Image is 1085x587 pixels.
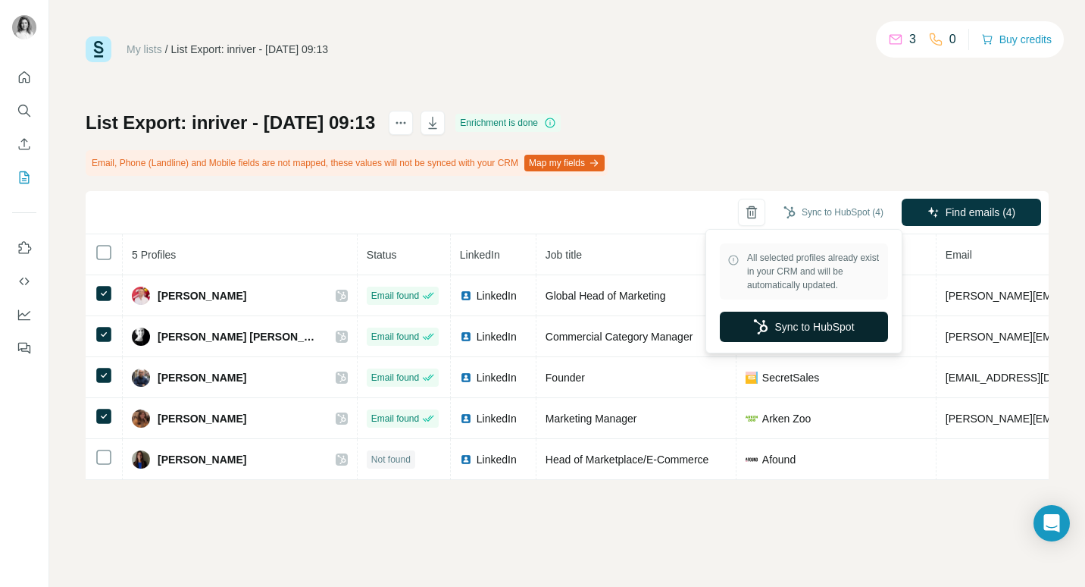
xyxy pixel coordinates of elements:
[12,97,36,124] button: Search
[460,331,472,343] img: LinkedIn logo
[132,369,150,387] img: Avatar
[720,312,888,342] button: Sync to HubSpot
[371,289,419,303] span: Email found
[389,111,413,135] button: actions
[762,411,811,426] span: Arken Zoo
[158,370,246,385] span: [PERSON_NAME]
[460,413,472,425] img: LinkedIn logo
[132,328,150,346] img: Avatar
[12,234,36,262] button: Use Surfe on LinkedIn
[762,452,796,467] span: Afound
[460,249,500,261] span: LinkedIn
[546,372,585,384] span: Founder
[949,30,956,49] p: 0
[132,450,150,469] img: Avatar
[12,301,36,328] button: Dashboard
[132,287,150,305] img: Avatar
[477,329,517,344] span: LinkedIn
[158,329,320,344] span: [PERSON_NAME] [PERSON_NAME]
[762,370,819,385] span: SecretSales
[477,288,517,303] span: LinkedIn
[746,372,758,384] img: company-logo
[367,249,397,261] span: Status
[546,331,693,343] span: Commercial Category Manager
[902,199,1041,226] button: Find emails (4)
[127,43,162,55] a: My lists
[746,413,758,425] img: company-logo
[477,452,517,467] span: LinkedIn
[455,114,561,132] div: Enrichment is done
[132,410,150,428] img: Avatar
[460,454,472,466] img: LinkedIn logo
[158,288,246,303] span: [PERSON_NAME]
[546,290,666,302] span: Global Head of Marketing
[773,201,894,224] button: Sync to HubSpot (4)
[12,130,36,158] button: Enrich CSV
[477,411,517,426] span: LinkedIn
[165,42,168,57] li: /
[12,334,36,362] button: Feedback
[546,454,709,466] span: Head of Marketplace/E-Commerce
[12,164,36,191] button: My lists
[746,454,758,466] img: company-logo
[371,412,419,425] span: Email found
[909,30,916,49] p: 3
[371,371,419,385] span: Email found
[171,42,328,57] div: List Export: inriver - [DATE] 09:13
[981,29,1052,50] button: Buy credits
[460,290,472,302] img: LinkedIn logo
[946,205,1016,220] span: Find emails (4)
[158,411,246,426] span: [PERSON_NAME]
[524,155,605,171] button: Map my fields
[86,111,375,135] h1: List Export: inriver - [DATE] 09:13
[12,64,36,91] button: Quick start
[12,268,36,295] button: Use Surfe API
[1033,505,1070,541] div: Open Intercom Messenger
[946,249,972,261] span: Email
[460,372,472,384] img: LinkedIn logo
[371,330,419,344] span: Email found
[546,413,637,425] span: Marketing Manager
[158,452,246,467] span: [PERSON_NAME]
[747,251,880,292] span: All selected profiles already exist in your CRM and will be automatically updated.
[86,36,111,62] img: Surfe Logo
[546,249,582,261] span: Job title
[477,370,517,385] span: LinkedIn
[86,150,608,176] div: Email, Phone (Landline) and Mobile fields are not mapped, these values will not be synced with yo...
[12,15,36,39] img: Avatar
[371,453,411,466] span: Not found
[132,249,176,261] span: 5 Profiles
